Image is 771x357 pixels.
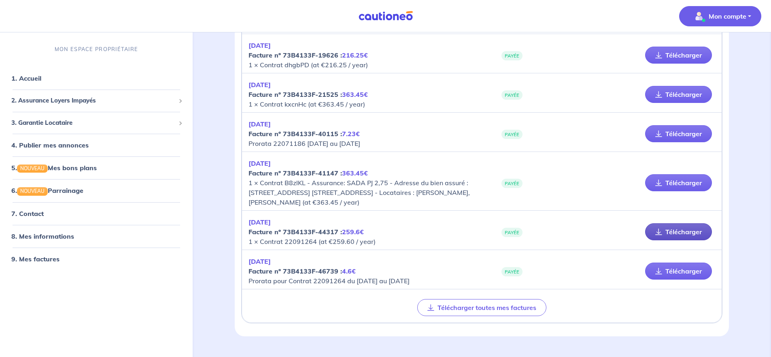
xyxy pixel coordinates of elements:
em: 363.45€ [342,90,368,98]
button: illu_account_valid_menu.svgMon compte [679,6,761,26]
a: Télécharger [645,223,712,240]
span: PAYÉE [501,267,522,276]
a: 6.NOUVEAUParrainage [11,186,83,195]
strong: Facture nº 73B4133F-46739 : [249,267,356,275]
a: Télécharger [645,125,712,142]
span: PAYÉE [501,130,522,139]
em: [DATE] [249,218,271,226]
p: 1 × Contrat B8zlKL - Assurance: SADA PJ 2,75 - Adresse du bien assuré : [STREET_ADDRESS] [STREET_... [249,158,482,207]
p: Mon compte [709,11,746,21]
a: Télécharger [645,47,712,64]
div: 5.NOUVEAUMes bons plans [3,160,189,176]
a: 4. Publier mes annonces [11,141,89,149]
span: PAYÉE [501,90,522,100]
div: 4. Publier mes annonces [3,137,189,153]
a: 7. Contact [11,209,44,218]
strong: Facture nº 73B4133F-44317 : [249,228,364,236]
a: 8. Mes informations [11,232,74,240]
img: illu_account_valid_menu.svg [692,10,705,23]
p: 1 × Contrat kxcnHc (at €363.45 / year) [249,80,482,109]
em: [DATE] [249,159,271,167]
strong: Facture nº 73B4133F-21525 : [249,90,368,98]
div: 8. Mes informations [3,228,189,244]
em: [DATE] [249,41,271,49]
div: 2. Assurance Loyers Impayés [3,93,189,109]
em: [DATE] [249,257,271,265]
span: PAYÉE [501,179,522,188]
a: 1. Accueil [11,74,41,82]
strong: Facture nº 73B4133F-40115 : [249,130,360,138]
a: 5.NOUVEAUMes bons plans [11,164,97,172]
em: 216.25€ [342,51,368,59]
a: Télécharger [645,263,712,280]
div: 3. Garantie Locataire [3,115,189,131]
img: Cautioneo [355,11,416,21]
div: 7. Contact [3,205,189,222]
div: 1. Accueil [3,70,189,86]
span: PAYÉE [501,51,522,60]
a: Télécharger [645,86,712,103]
em: 4.6€ [342,267,356,275]
a: Télécharger [645,174,712,191]
div: 9. Mes factures [3,251,189,267]
p: 1 × Contrat 22091264 (at €259.60 / year) [249,217,482,246]
span: 3. Garantie Locataire [11,118,175,128]
p: Prorata 22071186 [DATE] au [DATE] [249,119,482,148]
em: [DATE] [249,81,271,89]
span: PAYÉE [501,228,522,237]
p: 1 × Contrat dhgbPD (at €216.25 / year) [249,41,482,70]
em: 259.6€ [342,228,364,236]
p: MON ESPACE PROPRIÉTAIRE [55,45,138,53]
button: Télécharger toutes mes factures [417,299,546,316]
em: 363.45€ [342,169,368,177]
div: 6.NOUVEAUParrainage [3,182,189,199]
strong: Facture nº 73B4133F-19626 : [249,51,368,59]
span: 2. Assurance Loyers Impayés [11,96,175,105]
em: 7.23€ [342,130,360,138]
strong: Facture nº 73B4133F-41147 : [249,169,368,177]
a: 9. Mes factures [11,255,59,263]
em: [DATE] [249,120,271,128]
p: Prorata pour Contrat 22091264 du [DATE] au [DATE] [249,257,482,286]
